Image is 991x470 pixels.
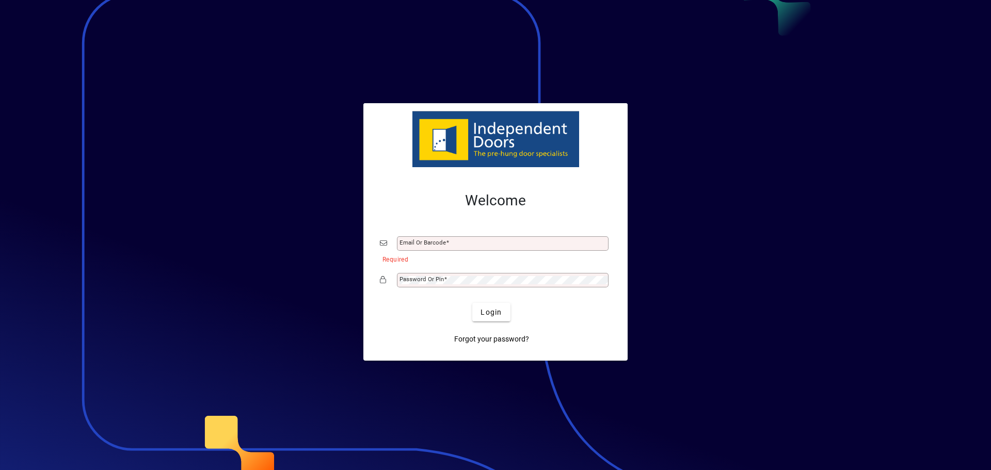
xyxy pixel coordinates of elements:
[399,239,446,246] mat-label: Email or Barcode
[481,307,502,318] span: Login
[399,275,444,283] mat-label: Password or Pin
[380,192,611,209] h2: Welcome
[450,330,533,348] a: Forgot your password?
[382,253,603,264] mat-error: Required
[472,303,510,321] button: Login
[454,334,529,345] span: Forgot your password?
